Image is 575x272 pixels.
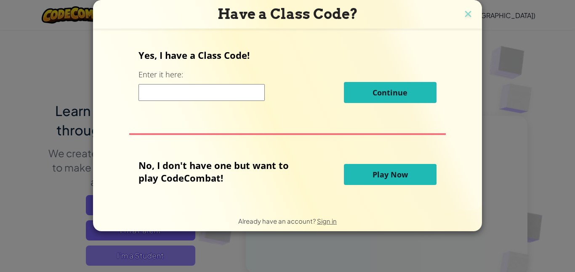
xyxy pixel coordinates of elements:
button: Play Now [344,164,437,185]
span: Play Now [373,169,408,180]
p: Yes, I have a Class Code! [138,49,436,61]
p: No, I don't have one but want to play CodeCombat! [138,159,301,184]
span: Have a Class Code? [218,5,358,22]
label: Enter it here: [138,69,183,80]
a: Sign in [317,217,337,225]
button: Continue [344,82,437,103]
span: Continue [373,87,407,98]
img: close icon [463,8,474,21]
span: Already have an account? [238,217,317,225]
